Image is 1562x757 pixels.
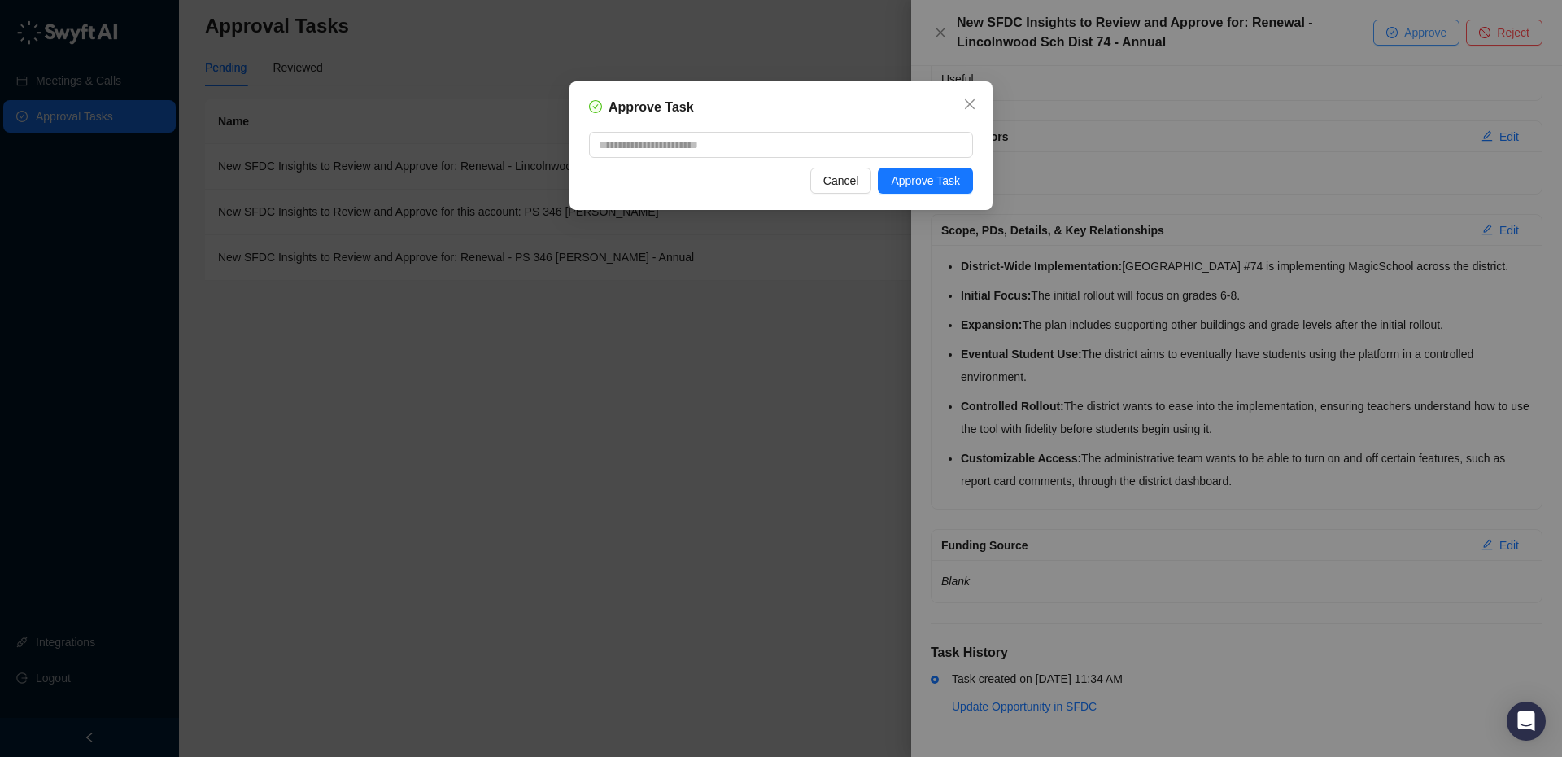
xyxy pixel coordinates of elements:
button: Close [957,91,983,117]
span: close [963,98,976,111]
button: Approve Task [878,168,973,194]
h5: Approve Task [609,98,694,117]
button: Cancel [810,168,872,194]
div: Open Intercom Messenger [1507,702,1546,741]
span: Cancel [823,172,859,190]
span: Approve Task [891,172,960,190]
span: check-circle [589,100,602,113]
